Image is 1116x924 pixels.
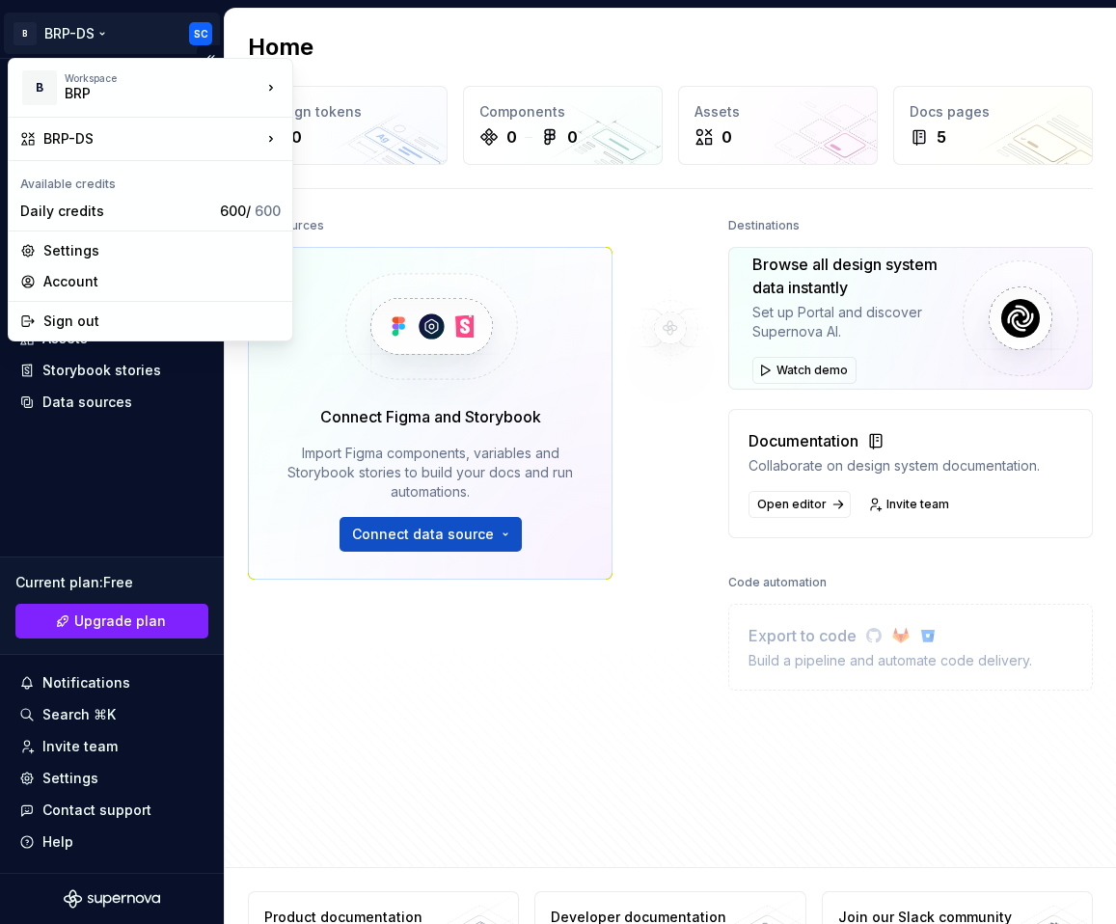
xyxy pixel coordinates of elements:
[43,312,281,331] div: Sign out
[43,129,261,149] div: BRP-DS
[22,70,57,105] div: B
[43,241,281,260] div: Settings
[13,165,288,196] div: Available credits
[43,272,281,291] div: Account
[65,72,261,84] div: Workspace
[255,203,281,219] span: 600
[20,202,212,221] div: Daily credits
[220,203,281,219] span: 600 /
[65,84,229,103] div: BRP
